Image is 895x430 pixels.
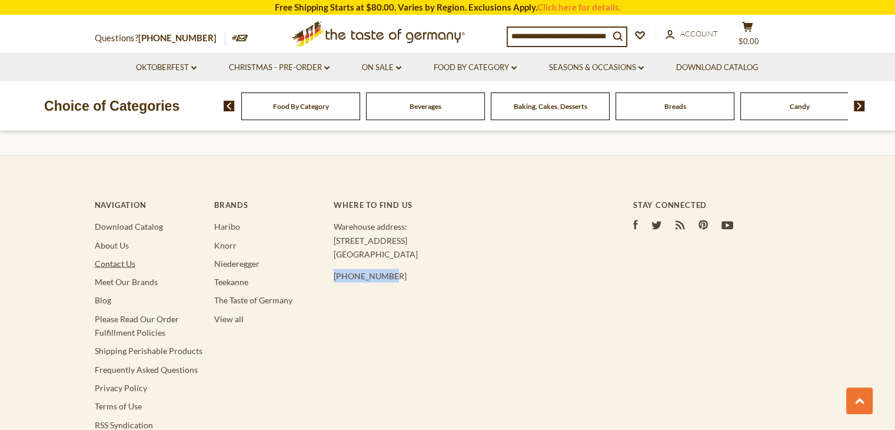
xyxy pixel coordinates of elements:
[95,200,202,209] h4: Navigation
[664,102,686,111] a: Breads
[537,2,621,12] a: Click here for details.
[95,31,225,46] p: Questions?
[95,419,153,429] a: RSS Syndication
[95,240,129,250] a: About Us
[854,101,865,111] img: next arrow
[229,61,330,74] a: Christmas - PRE-ORDER
[434,61,517,74] a: Food By Category
[214,221,240,231] a: Haribo
[362,61,401,74] a: On Sale
[666,28,718,41] a: Account
[138,32,217,43] a: [PHONE_NUMBER]
[214,295,292,305] a: The Taste of Germany
[334,219,585,260] p: Warehouse address: [STREET_ADDRESS] [GEOGRAPHIC_DATA]
[136,61,197,74] a: Oktoberfest
[633,200,801,209] h4: Stay Connected
[95,382,147,392] a: Privacy Policy
[95,313,179,337] a: Please Read Our Order Fulfillment Policies
[334,200,585,209] h4: Where to find us
[95,276,158,286] a: Meet Our Brands
[410,102,441,111] a: Beverages
[730,21,766,51] button: $0.00
[214,258,259,268] a: Niederegger
[680,29,718,38] span: Account
[273,102,329,111] a: Food By Category
[214,240,237,250] a: Knorr
[95,258,135,268] a: Contact Us
[334,269,585,282] p: [PHONE_NUMBER]
[214,276,248,286] a: Teekanne
[95,295,111,305] a: Blog
[549,61,644,74] a: Seasons & Occasions
[514,102,587,111] a: Baking, Cakes, Desserts
[676,61,758,74] a: Download Catalog
[95,221,163,231] a: Download Catalog
[214,313,244,323] a: View all
[95,401,142,411] a: Terms of Use
[790,102,810,111] a: Candy
[224,101,235,111] img: previous arrow
[214,200,322,209] h4: Brands
[738,37,759,46] span: $0.00
[95,364,198,374] a: Frequently Asked Questions
[95,345,202,355] a: Shipping Perishable Products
